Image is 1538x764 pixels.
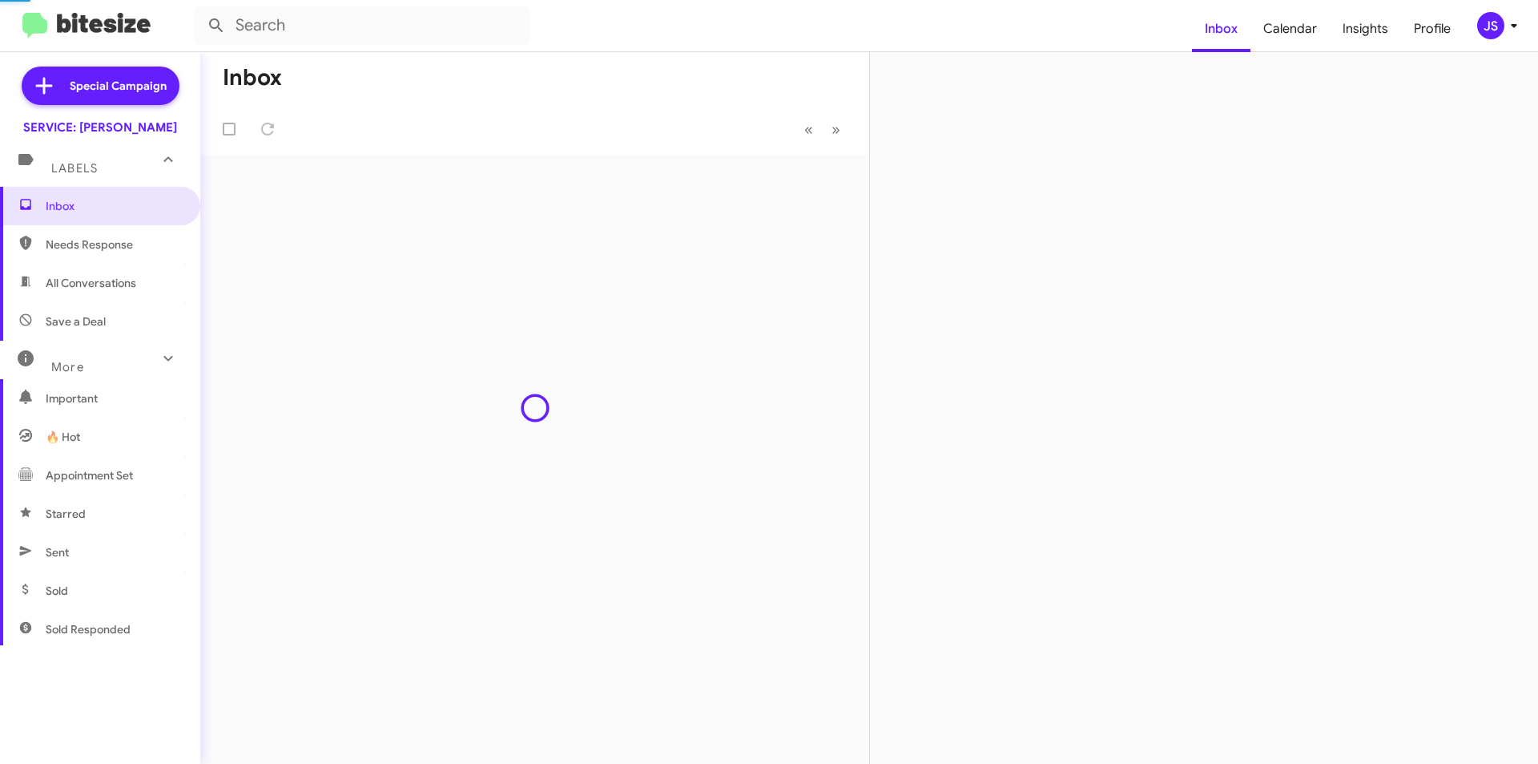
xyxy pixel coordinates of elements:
[46,467,133,483] span: Appointment Set
[1250,6,1330,52] a: Calendar
[46,506,86,522] span: Starred
[46,313,106,329] span: Save a Deal
[194,6,530,45] input: Search
[46,621,131,637] span: Sold Responded
[46,390,182,406] span: Important
[46,544,69,560] span: Sent
[804,119,813,139] span: «
[831,119,840,139] span: »
[1401,6,1464,52] a: Profile
[1330,6,1401,52] a: Insights
[51,360,84,374] span: More
[1192,6,1250,52] a: Inbox
[46,236,182,253] span: Needs Response
[70,78,167,94] span: Special Campaign
[46,583,68,599] span: Sold
[1464,12,1520,39] button: JS
[795,113,850,146] nav: Page navigation example
[23,119,177,135] div: SERVICE: [PERSON_NAME]
[46,275,136,291] span: All Conversations
[1477,12,1504,39] div: JS
[822,113,850,146] button: Next
[46,429,80,445] span: 🔥 Hot
[51,161,98,176] span: Labels
[46,198,182,214] span: Inbox
[22,67,179,105] a: Special Campaign
[795,113,823,146] button: Previous
[223,65,282,91] h1: Inbox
